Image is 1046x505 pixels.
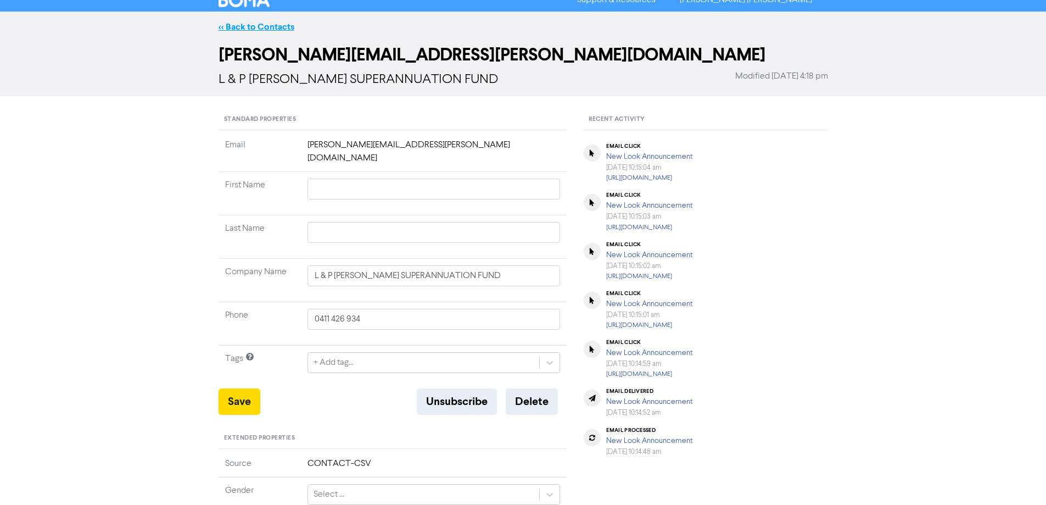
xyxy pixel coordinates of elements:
div: + Add tag... [314,356,354,369]
div: [DATE] 10:14:59 am [606,359,693,369]
button: Unsubscribe [417,389,497,415]
a: [URL][DOMAIN_NAME] [606,273,672,280]
td: [PERSON_NAME][EMAIL_ADDRESS][PERSON_NAME][DOMAIN_NAME] [301,138,567,172]
div: Select ... [314,488,344,501]
div: email click [606,290,693,297]
div: email click [606,241,693,248]
a: New Look Announcement [606,202,693,209]
td: Tags [219,346,301,389]
div: email click [606,143,693,149]
div: email click [606,339,693,346]
a: New Look Announcement [606,300,693,308]
div: Standard Properties [219,109,567,130]
div: email delivered [606,388,693,395]
iframe: Chat Widget [991,452,1046,505]
td: Email [219,138,301,172]
td: CONTACT-CSV [301,457,567,478]
div: [DATE] 10:15:01 am [606,310,693,320]
td: First Name [219,172,301,215]
a: New Look Announcement [606,398,693,406]
span: Modified [DATE] 4:18 pm [735,70,828,83]
button: Save [219,389,260,415]
a: New Look Announcement [606,437,693,445]
div: email click [606,192,693,198]
td: Source [219,457,301,478]
a: New Look Announcement [606,153,693,160]
button: Delete [506,389,558,415]
div: [DATE] 10:14:52 am [606,408,693,418]
td: Last Name [219,215,301,259]
a: [URL][DOMAIN_NAME] [606,224,672,231]
a: [URL][DOMAIN_NAME] [606,322,672,329]
span: L & P [PERSON_NAME] SUPERANNUATION FUND [219,73,498,86]
div: [DATE] 10:15:02 am [606,261,693,271]
a: << Back to Contacts [219,21,294,32]
div: [DATE] 10:14:48 am [606,447,693,457]
td: Phone [219,302,301,346]
h2: [PERSON_NAME][EMAIL_ADDRESS][PERSON_NAME][DOMAIN_NAME] [219,45,828,65]
div: email processed [606,427,693,434]
div: Recent Activity [583,109,827,130]
div: [DATE] 10:15:04 am [606,163,693,173]
a: New Look Announcement [606,251,693,259]
td: Company Name [219,259,301,302]
div: Extended Properties [219,428,567,449]
a: [URL][DOMAIN_NAME] [606,175,672,181]
a: [URL][DOMAIN_NAME] [606,371,672,378]
a: New Look Announcement [606,349,693,357]
div: [DATE] 10:15:03 am [606,212,693,222]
